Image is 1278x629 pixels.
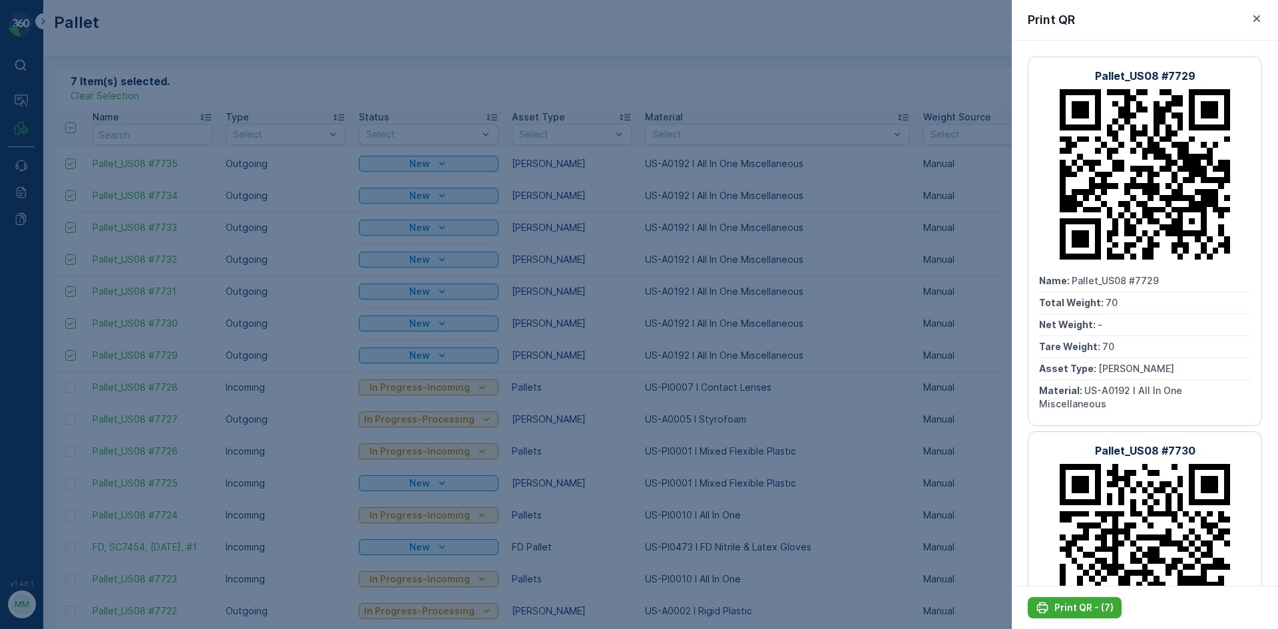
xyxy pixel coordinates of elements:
[1072,275,1159,286] span: Pallet_US08 #7729
[1098,363,1174,374] span: [PERSON_NAME]
[1095,443,1195,459] p: Pallet_US08 #7730
[1039,297,1106,308] span: Total Weight :
[1095,68,1195,84] p: Pallet_US08 #7729
[1106,297,1118,308] span: 70
[1028,597,1122,618] button: Print QR - (7)
[1039,319,1098,330] span: Net Weight :
[1039,363,1098,374] span: Asset Type :
[1039,385,1182,409] span: US-A0192 I All In One Miscellaneous
[1039,275,1072,286] span: Name :
[1102,341,1114,352] span: 70
[1098,319,1102,330] span: -
[1039,341,1102,352] span: Tare Weight :
[1039,385,1084,396] span: Material :
[1028,11,1075,29] p: Print QR
[1054,601,1114,614] p: Print QR - (7)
